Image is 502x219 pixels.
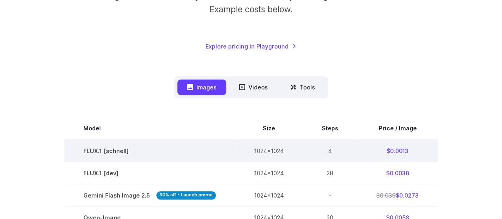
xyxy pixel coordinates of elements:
[357,162,438,184] td: $0.0038
[357,140,438,162] td: $0.0013
[303,140,357,162] td: 4
[303,184,357,206] td: -
[64,117,235,140] th: Model
[303,162,357,184] td: 28
[83,191,216,200] span: Gemini Flash Image 2.5
[357,184,438,206] td: $0.0273
[156,191,216,200] strong: 30% off - Launch promo
[235,140,303,162] td: 1024x1024
[177,79,226,95] button: Images
[303,117,357,140] th: Steps
[229,79,277,95] button: Videos
[376,192,396,199] s: $0.039
[235,117,303,140] th: Size
[206,42,296,51] a: Explore pricing in Playground
[357,117,438,140] th: Price / Image
[235,184,303,206] td: 1024x1024
[64,162,235,184] td: FLUX.1 [dev]
[281,79,325,95] button: Tools
[235,162,303,184] td: 1024x1024
[64,140,235,162] td: FLUX.1 [schnell]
